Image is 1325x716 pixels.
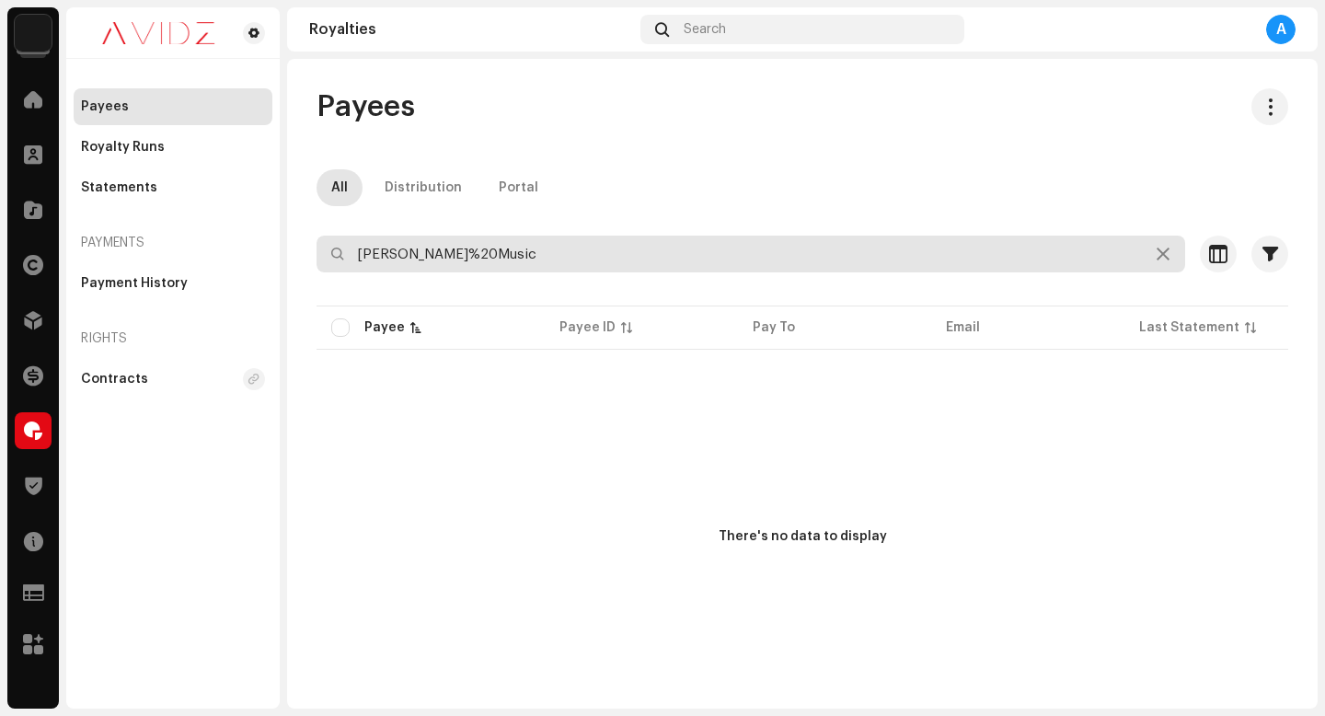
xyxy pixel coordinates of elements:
[331,169,348,206] div: All
[81,372,148,387] div: Contracts
[81,22,236,44] img: 0c631eef-60b6-411a-a233-6856366a70de
[74,129,272,166] re-m-nav-item: Royalty Runs
[74,88,272,125] re-m-nav-item: Payees
[74,221,272,265] re-a-nav-header: Payments
[81,140,165,155] div: Royalty Runs
[81,99,129,114] div: Payees
[15,15,52,52] img: 10d72f0b-d06a-424f-aeaa-9c9f537e57b6
[74,265,272,302] re-m-nav-item: Payment History
[1266,15,1296,44] div: A
[74,169,272,206] re-m-nav-item: Statements
[74,361,272,398] re-m-nav-item: Contracts
[74,317,272,361] re-a-nav-header: Rights
[684,22,726,37] span: Search
[317,88,415,125] span: Payees
[317,236,1185,272] input: Search
[385,169,462,206] div: Distribution
[499,169,538,206] div: Portal
[81,276,188,291] div: Payment History
[81,180,157,195] div: Statements
[719,527,887,547] div: There's no data to display
[309,22,633,37] div: Royalties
